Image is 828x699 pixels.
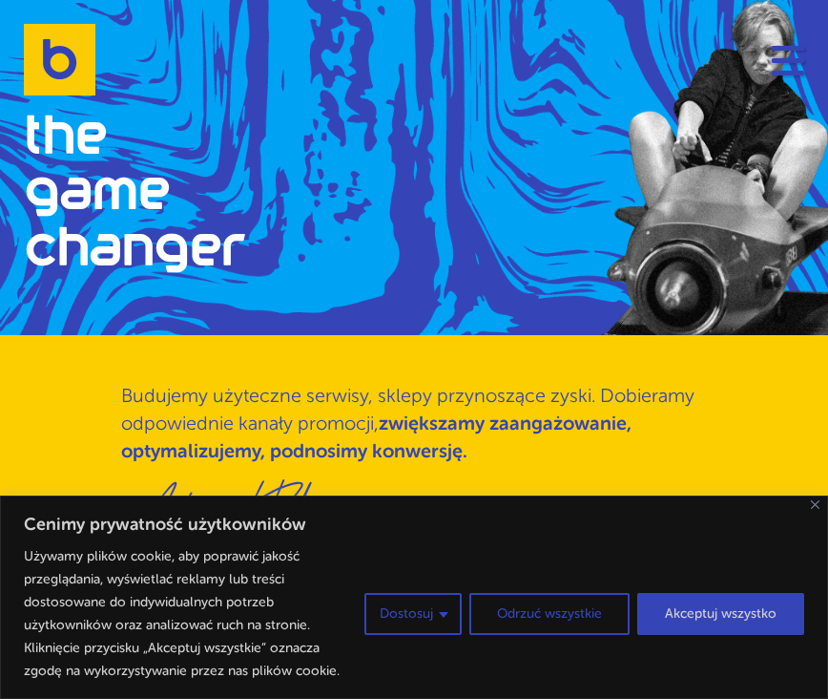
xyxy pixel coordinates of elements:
p: Budujemy użyteczne serwisy, sklepy przynoszące zyski. Dobieramy odpowiednie kanały promocji, [121,382,770,465]
img: Brandoo Group [24,24,95,95]
button: Odrzuć wszystkie [469,593,630,635]
button: Blisko [811,500,819,509]
img: Close [811,500,819,509]
p: Cenimy prywatność użytkowników [24,513,804,536]
button: Dostosuj [364,593,462,635]
button: Navigation [772,45,804,75]
h1: the game changer [25,111,247,279]
p: Używamy plików cookie, aby poprawić jakość przeglądania, wyświetlać reklamy lub treści dostosowan... [24,545,350,683]
button: Akceptuj wszystko [637,593,804,635]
